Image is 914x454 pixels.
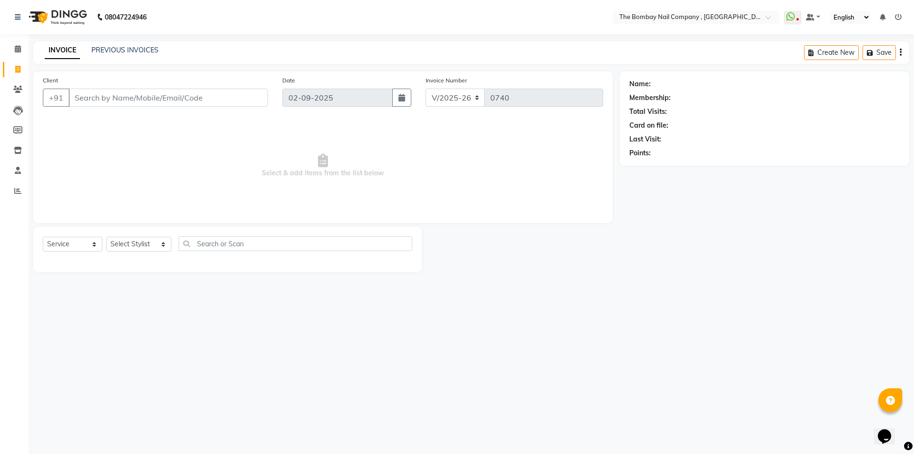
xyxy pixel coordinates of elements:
label: Invoice Number [426,76,467,85]
div: Last Visit: [629,134,661,144]
input: Search by Name/Mobile/Email/Code [69,89,268,107]
div: Card on file: [629,121,668,131]
a: INVOICE [45,42,80,59]
b: 08047224946 [105,4,147,30]
a: PREVIOUS INVOICES [91,46,159,54]
button: Save [863,45,896,60]
div: Points: [629,148,651,158]
span: Select & add items from the list below [43,118,603,213]
button: Create New [804,45,859,60]
label: Client [43,76,58,85]
label: Date [282,76,295,85]
iframe: chat widget [874,416,904,444]
button: +91 [43,89,70,107]
div: Total Visits: [629,107,667,117]
div: Membership: [629,93,671,103]
div: Name: [629,79,651,89]
input: Search or Scan [179,236,413,251]
img: logo [24,4,89,30]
